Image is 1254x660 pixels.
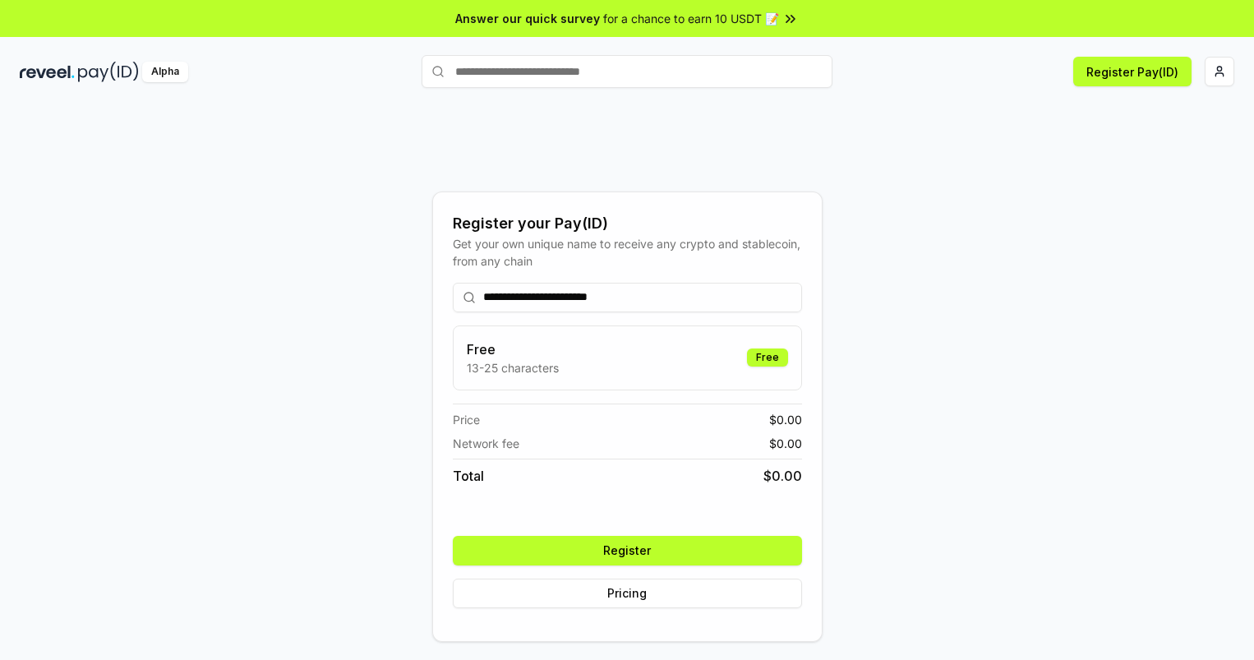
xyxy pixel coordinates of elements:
[453,212,802,235] div: Register your Pay(ID)
[769,411,802,428] span: $ 0.00
[20,62,75,82] img: reveel_dark
[747,348,788,367] div: Free
[467,359,559,376] p: 13-25 characters
[467,339,559,359] h3: Free
[78,62,139,82] img: pay_id
[453,536,802,565] button: Register
[763,466,802,486] span: $ 0.00
[453,435,519,452] span: Network fee
[769,435,802,452] span: $ 0.00
[453,466,484,486] span: Total
[453,579,802,608] button: Pricing
[453,235,802,270] div: Get your own unique name to receive any crypto and stablecoin, from any chain
[453,411,480,428] span: Price
[142,62,188,82] div: Alpha
[603,10,779,27] span: for a chance to earn 10 USDT 📝
[455,10,600,27] span: Answer our quick survey
[1073,57,1192,86] button: Register Pay(ID)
